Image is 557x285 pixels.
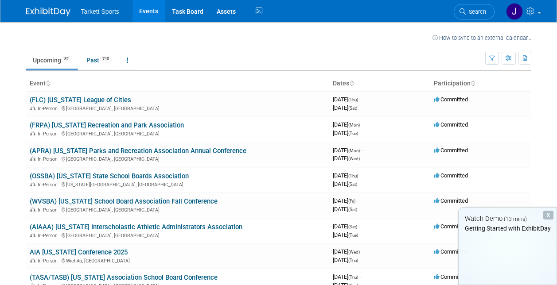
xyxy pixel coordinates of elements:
[333,104,357,111] span: [DATE]
[506,3,523,20] img: Justin Cuddy
[30,181,326,188] div: [US_STATE][GEOGRAPHIC_DATA], [GEOGRAPHIC_DATA]
[359,96,361,103] span: -
[348,199,355,204] span: (Fri)
[38,258,60,264] span: In-Person
[434,96,468,103] span: Committed
[459,224,557,233] div: Getting Started with ExhibitDay
[30,206,326,213] div: [GEOGRAPHIC_DATA], [GEOGRAPHIC_DATA]
[348,207,357,212] span: (Sat)
[333,223,360,230] span: [DATE]
[30,257,326,264] div: Wichita, [GEOGRAPHIC_DATA]
[30,197,218,205] a: (WVSBA) [US_STATE] School Board Association Fall Conference
[348,156,360,161] span: (Wed)
[30,223,242,231] a: (AIAAA) [US_STATE] Interscholastic Athletic Administrators Association
[348,250,360,254] span: (Wed)
[358,223,360,230] span: -
[30,155,326,162] div: [GEOGRAPHIC_DATA], [GEOGRAPHIC_DATA]
[333,248,362,255] span: [DATE]
[30,156,35,161] img: In-Person Event
[81,8,119,15] span: Tarkett Sports
[38,233,60,239] span: In-Person
[100,56,112,62] span: 740
[30,207,35,212] img: In-Person Event
[333,273,361,280] span: [DATE]
[434,147,468,154] span: Committed
[357,197,358,204] span: -
[30,258,35,262] img: In-Person Event
[333,172,361,179] span: [DATE]
[30,96,131,104] a: (FLC) [US_STATE] League of Cities
[30,233,35,237] img: In-Person Event
[30,104,326,112] div: [GEOGRAPHIC_DATA], [GEOGRAPHIC_DATA]
[466,8,486,15] span: Search
[26,76,329,91] th: Event
[333,257,358,263] span: [DATE]
[30,130,326,137] div: [GEOGRAPHIC_DATA], [GEOGRAPHIC_DATA]
[348,97,358,102] span: (Thu)
[38,182,60,188] span: In-Person
[430,76,531,91] th: Participation
[361,121,362,128] span: -
[333,147,362,154] span: [DATE]
[80,52,118,69] a: Past740
[333,96,361,103] span: [DATE]
[361,147,362,154] span: -
[348,131,358,136] span: (Tue)
[348,258,358,263] span: (Thu)
[333,231,358,238] span: [DATE]
[348,123,360,127] span: (Mon)
[348,173,358,178] span: (Thu)
[454,4,495,19] a: Search
[38,131,60,137] span: In-Person
[46,80,50,87] a: Sort by Event Name
[434,248,468,255] span: Committed
[543,211,553,220] div: Dismiss
[329,76,430,91] th: Dates
[434,121,468,128] span: Committed
[38,156,60,162] span: In-Person
[459,214,557,223] div: Watch Demo
[62,56,71,62] span: 82
[333,197,358,204] span: [DATE]
[434,197,468,204] span: Committed
[504,216,527,222] span: (13 mins)
[348,106,357,111] span: (Sat)
[26,52,78,69] a: Upcoming82
[348,275,358,280] span: (Thu)
[333,206,357,212] span: [DATE]
[348,233,358,238] span: (Tue)
[432,35,531,41] a: How to sync to an external calendar...
[30,273,218,281] a: (TASA/TASB) [US_STATE] Association School Board Conference
[30,121,184,129] a: (FRPA) [US_STATE] Recreation and Park Association
[471,80,475,87] a: Sort by Participation Type
[348,148,360,153] span: (Mon)
[333,130,358,136] span: [DATE]
[333,181,357,187] span: [DATE]
[333,155,360,162] span: [DATE]
[26,8,70,16] img: ExhibitDay
[359,172,361,179] span: -
[434,172,468,179] span: Committed
[38,106,60,112] span: In-Person
[30,231,326,239] div: [GEOGRAPHIC_DATA], [GEOGRAPHIC_DATA]
[30,248,128,256] a: AIA [US_STATE] Conference 2025
[349,80,354,87] a: Sort by Start Date
[333,121,362,128] span: [DATE]
[30,106,35,110] img: In-Person Event
[361,248,362,255] span: -
[38,207,60,213] span: In-Person
[359,273,361,280] span: -
[30,147,246,155] a: (APRA) [US_STATE] Parks and Recreation Association Annual Conference
[30,182,35,186] img: In-Person Event
[434,273,468,280] span: Committed
[434,223,468,230] span: Committed
[30,172,189,180] a: (OSSBA) [US_STATE] State School Boards Association
[30,131,35,135] img: In-Person Event
[348,182,357,187] span: (Sat)
[348,224,357,229] span: (Sat)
